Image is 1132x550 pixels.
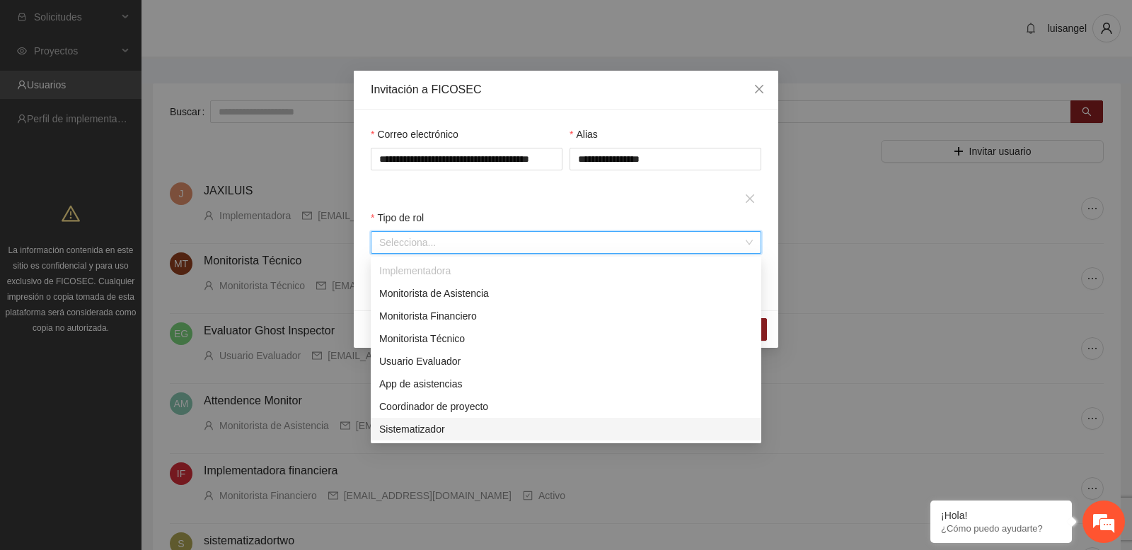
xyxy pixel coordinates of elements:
div: App de asistencias [379,376,753,392]
textarea: Escriba su mensaje y pulse “Intro” [7,386,270,435]
button: close [739,187,761,210]
span: Estamos en línea. [82,189,195,332]
div: Usuario Evaluador [379,353,753,369]
div: Monitorista Técnico [371,327,761,350]
div: App de asistencias [371,373,761,395]
div: Usuario Evaluador [371,350,761,373]
div: Invitación a FICOSEC [371,82,761,98]
input: Alias [570,148,761,170]
div: Sistematizador [371,418,761,440]
div: Chatee con nosotros ahora [74,72,238,90]
div: Coordinador de proyecto [371,395,761,418]
div: Monitorista Financiero [379,308,753,324]
div: Monitorista Financiero [371,305,761,327]
div: Minimizar ventana de chat en vivo [232,7,266,41]
div: Implementadora [379,263,753,279]
input: Correo electrónico [371,148,562,170]
div: Monitorista Técnico [379,331,753,346]
label: Correo electrónico [371,127,458,142]
div: Monitorista de Asistencia [371,282,761,305]
div: Sistematizador [379,421,753,437]
div: Coordinador de proyecto [379,399,753,414]
div: ¡Hola! [941,510,1061,521]
label: Tipo de rol [371,210,424,226]
p: ¿Cómo puedo ayudarte? [941,523,1061,534]
div: Implementadora [371,259,761,282]
span: close [753,83,765,95]
button: Close [740,71,778,109]
label: Alias [570,127,598,142]
div: Monitorista de Asistencia [379,286,753,301]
